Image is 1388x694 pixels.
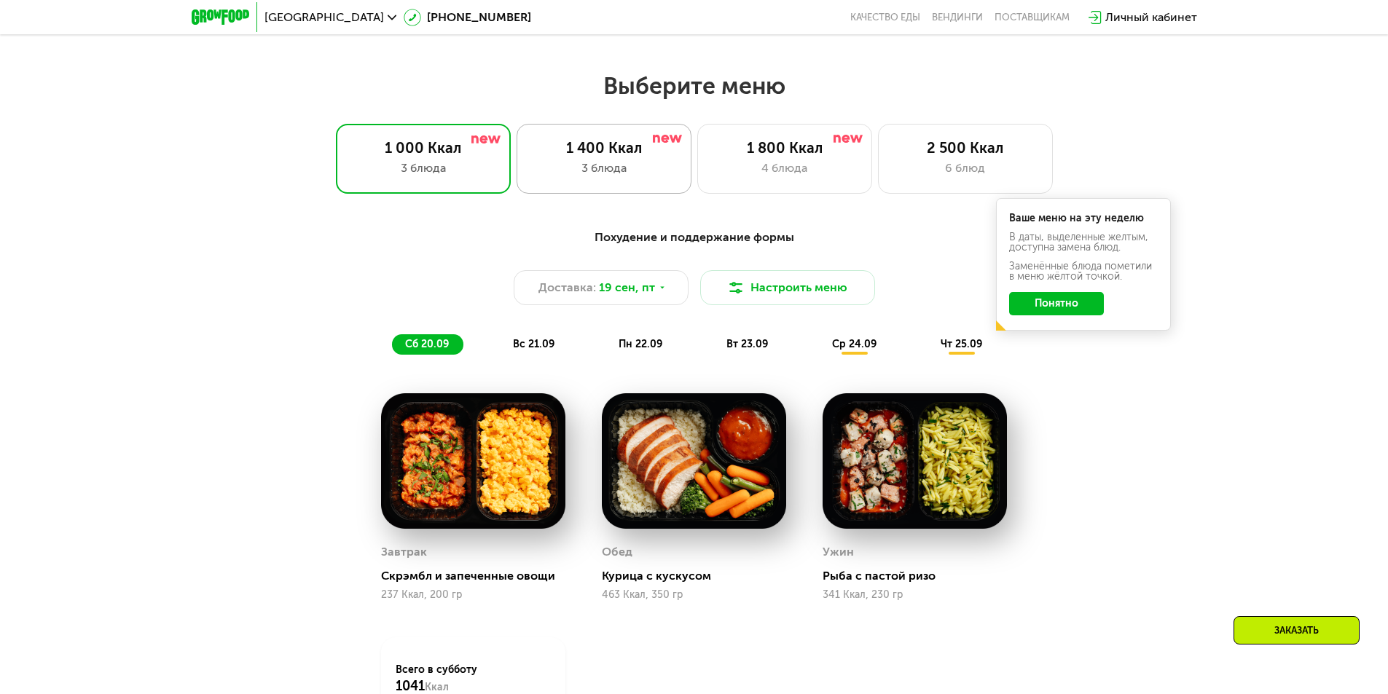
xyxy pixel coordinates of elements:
span: пн 22.09 [619,338,662,350]
div: 3 блюда [532,159,676,177]
div: Ужин [823,541,854,563]
div: Ваше меню на эту неделю [1009,213,1158,224]
div: Обед [602,541,632,563]
div: 6 блюд [893,159,1038,177]
div: 237 Ккал, 200 гр [381,589,565,601]
div: Завтрак [381,541,427,563]
div: 4 блюда [713,159,857,177]
div: 3 блюда [351,159,495,177]
div: Заказать [1234,616,1360,644]
div: 341 Ккал, 230 гр [823,589,1007,601]
button: Понятно [1009,292,1104,315]
span: сб 20.09 [405,338,449,350]
button: Настроить меню [700,270,875,305]
span: вс 21.09 [513,338,554,350]
span: чт 25.09 [941,338,982,350]
a: [PHONE_NUMBER] [404,9,531,26]
div: 2 500 Ккал [893,139,1038,157]
div: 1 400 Ккал [532,139,676,157]
div: В даты, выделенные желтым, доступна замена блюд. [1009,232,1158,253]
div: Рыба с пастой ризо [823,569,1019,583]
div: 463 Ккал, 350 гр [602,589,786,601]
a: Вендинги [932,12,983,23]
div: Курица с кускусом [602,569,798,583]
div: 1 000 Ккал [351,139,495,157]
h2: Выберите меню [47,71,1341,100]
span: 19 сен, пт [599,279,655,296]
div: Скрэмбл и запеченные овощи [381,569,577,583]
div: Личный кабинет [1105,9,1197,26]
span: ср 24.09 [832,338,877,350]
span: вт 23.09 [726,338,768,350]
div: 1 800 Ккал [713,139,857,157]
span: [GEOGRAPHIC_DATA] [264,12,384,23]
span: 1041 [396,678,425,694]
span: Ккал [425,681,449,693]
div: Заменённые блюда пометили в меню жёлтой точкой. [1009,261,1158,282]
a: Качество еды [850,12,920,23]
div: поставщикам [995,12,1070,23]
span: Доставка: [538,279,596,296]
div: Похудение и поддержание формы [263,229,1126,247]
